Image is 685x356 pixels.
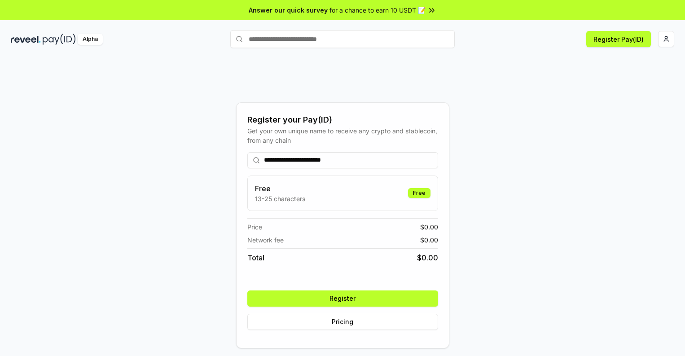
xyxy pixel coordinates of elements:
[249,5,328,15] span: Answer our quick survey
[247,290,438,307] button: Register
[255,183,305,194] h3: Free
[247,114,438,126] div: Register your Pay(ID)
[247,252,264,263] span: Total
[408,188,430,198] div: Free
[43,34,76,45] img: pay_id
[247,126,438,145] div: Get your own unique name to receive any crypto and stablecoin, from any chain
[78,34,103,45] div: Alpha
[247,314,438,330] button: Pricing
[11,34,41,45] img: reveel_dark
[586,31,651,47] button: Register Pay(ID)
[329,5,426,15] span: for a chance to earn 10 USDT 📝
[417,252,438,263] span: $ 0.00
[420,222,438,232] span: $ 0.00
[420,235,438,245] span: $ 0.00
[247,222,262,232] span: Price
[247,235,284,245] span: Network fee
[255,194,305,203] p: 13-25 characters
